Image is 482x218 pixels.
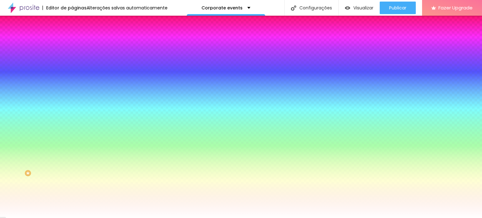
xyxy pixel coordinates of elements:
[353,5,373,10] span: Visualizar
[291,5,296,11] img: Icone
[380,2,416,14] button: Publicar
[201,6,243,10] p: Corporate events
[345,5,350,11] img: view-1.svg
[438,5,473,10] span: Fazer Upgrade
[42,6,87,10] div: Editor de páginas
[339,2,380,14] button: Visualizar
[389,5,406,10] span: Publicar
[87,6,168,10] div: Alterações salvas automaticamente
